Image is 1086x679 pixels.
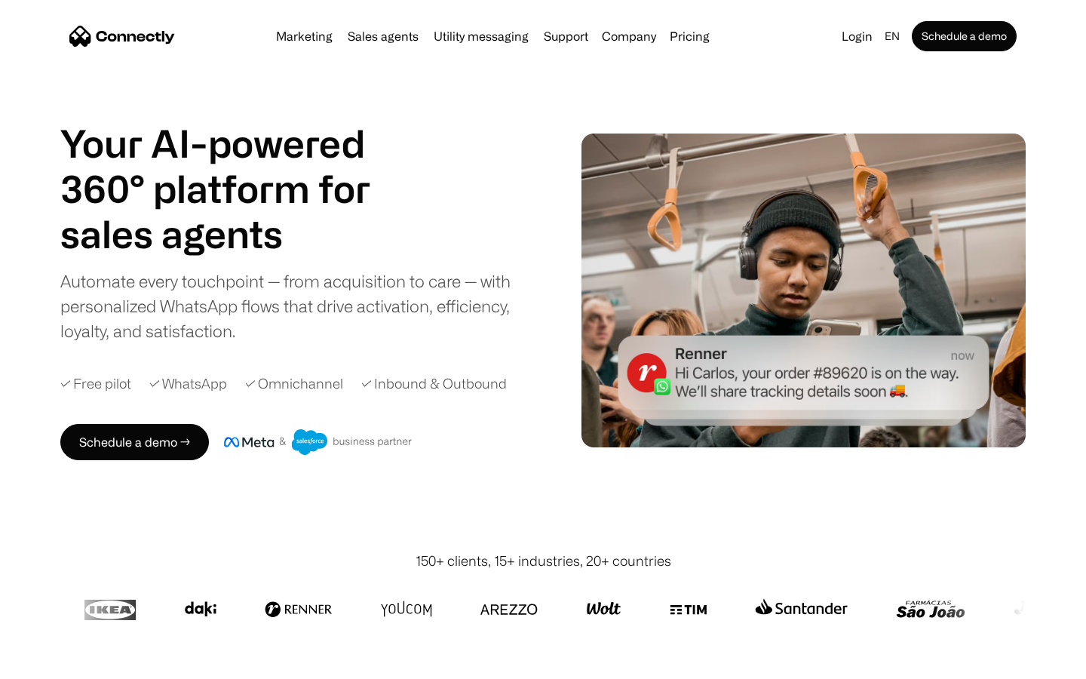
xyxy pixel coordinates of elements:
[538,30,594,42] a: Support
[149,373,227,394] div: ✓ WhatsApp
[836,26,879,47] a: Login
[602,26,656,47] div: Company
[664,30,716,42] a: Pricing
[60,269,535,343] div: Automate every touchpoint — from acquisition to care — with personalized WhatsApp flows that driv...
[361,373,507,394] div: ✓ Inbound & Outbound
[60,373,131,394] div: ✓ Free pilot
[270,30,339,42] a: Marketing
[224,429,413,455] img: Meta and Salesforce business partner badge.
[30,653,90,674] ul: Language list
[60,121,407,211] h1: Your AI-powered 360° platform for
[428,30,535,42] a: Utility messaging
[342,30,425,42] a: Sales agents
[885,26,900,47] div: en
[416,551,671,571] div: 150+ clients, 15+ industries, 20+ countries
[245,373,343,394] div: ✓ Omnichannel
[15,651,90,674] aside: Language selected: English
[60,424,209,460] a: Schedule a demo →
[912,21,1017,51] a: Schedule a demo
[60,211,407,257] h1: sales agents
